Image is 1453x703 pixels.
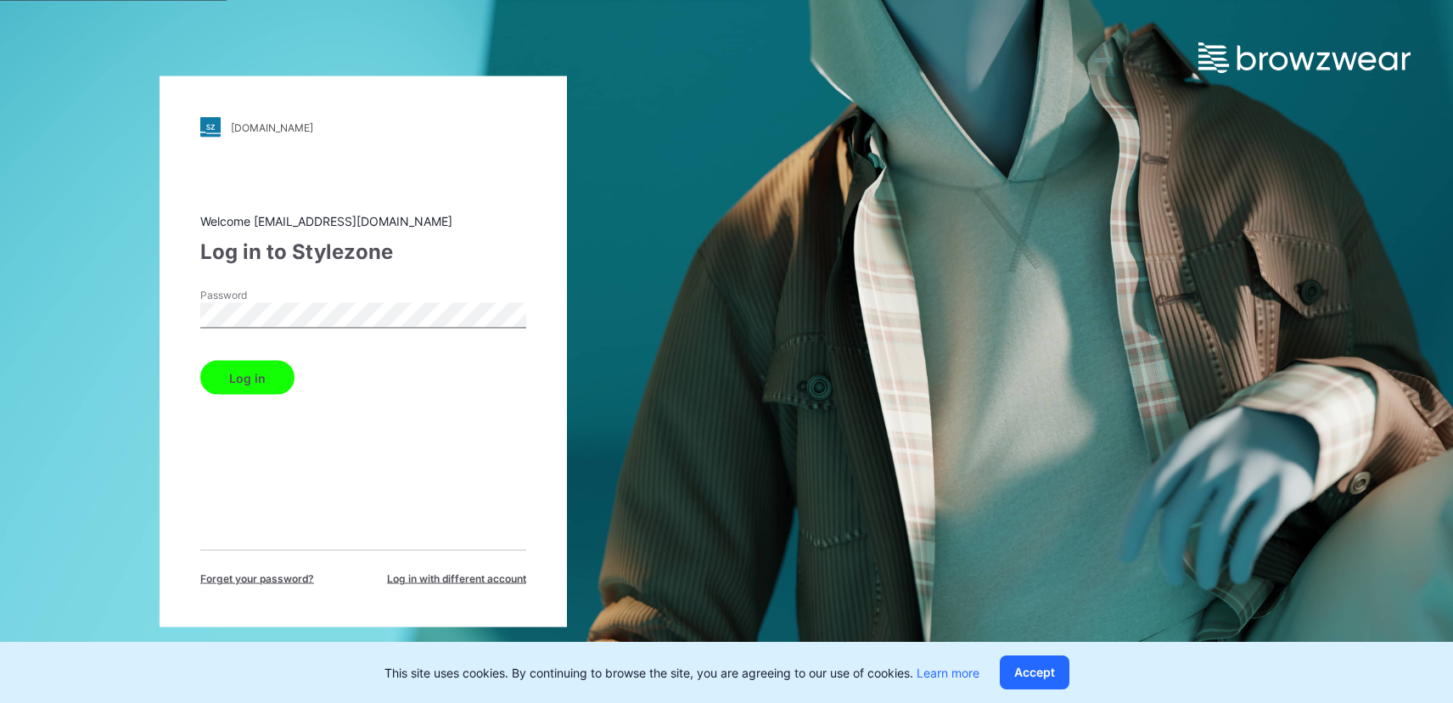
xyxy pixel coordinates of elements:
button: Accept [1000,655,1069,689]
span: Forget your password? [200,571,314,587]
img: browzwear-logo.e42bd6dac1945053ebaf764b6aa21510.svg [1198,42,1411,73]
div: [DOMAIN_NAME] [231,121,313,133]
img: stylezone-logo.562084cfcfab977791bfbf7441f1a819.svg [200,117,221,138]
span: Log in with different account [387,571,526,587]
p: This site uses cookies. By continuing to browse the site, you are agreeing to our use of cookies. [384,664,979,682]
div: Welcome [EMAIL_ADDRESS][DOMAIN_NAME] [200,212,526,230]
a: Learn more [917,666,979,680]
div: Log in to Stylezone [200,237,526,267]
button: Log in [200,361,295,395]
label: Password [200,288,319,303]
a: [DOMAIN_NAME] [200,117,526,138]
